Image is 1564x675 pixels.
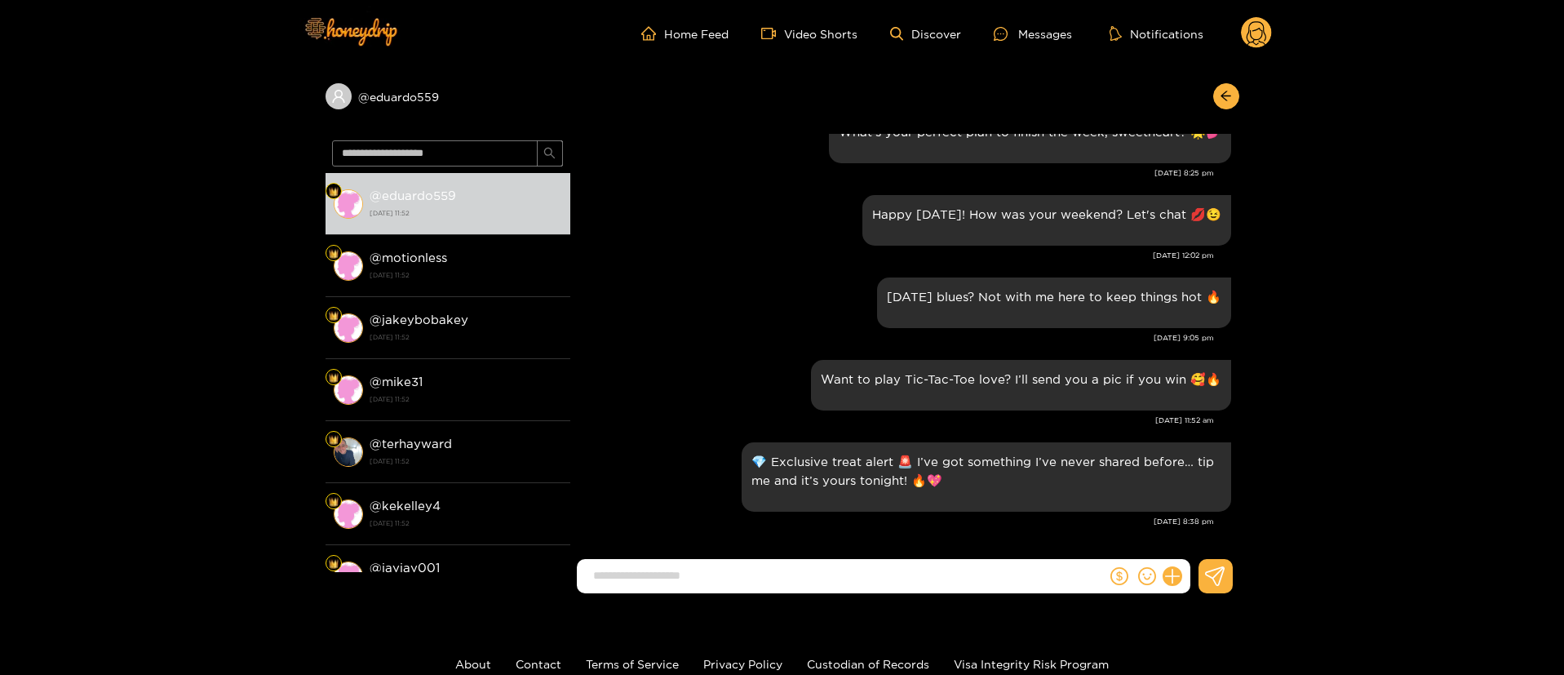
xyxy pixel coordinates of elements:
[370,206,562,220] strong: [DATE] 11:52
[334,313,363,343] img: conversation
[329,559,339,569] img: Fan Level
[751,452,1221,490] p: 💎 Exclusive treat alert 🚨 I’ve got something I’ve never shared before… tip me and it’s yours toni...
[370,392,562,406] strong: [DATE] 11:52
[334,375,363,405] img: conversation
[761,26,784,41] span: video-camera
[578,250,1214,261] div: [DATE] 12:02 pm
[1105,25,1208,42] button: Notifications
[578,516,1214,527] div: [DATE] 8:38 pm
[862,195,1231,246] div: Sep. 29, 12:02 pm
[334,500,363,529] img: conversation
[578,332,1214,344] div: [DATE] 9:05 pm
[334,437,363,467] img: conversation
[954,658,1109,670] a: Visa Integrity Risk Program
[811,360,1231,411] div: Sep. 30, 11:52 am
[1213,83,1239,109] button: arrow-left
[334,562,363,591] img: conversation
[586,658,679,670] a: Terms of Service
[329,249,339,259] img: Fan Level
[334,251,363,281] img: conversation
[994,24,1072,43] div: Messages
[370,251,447,264] strong: @ motionless
[334,189,363,219] img: conversation
[537,140,563,167] button: search
[543,147,556,161] span: search
[1220,90,1232,104] span: arrow-left
[370,189,456,202] strong: @ eduardo559
[331,89,346,104] span: user
[329,311,339,321] img: Fan Level
[370,437,452,451] strong: @ terhayward
[370,561,440,575] strong: @ jayjay001
[877,278,1231,328] div: Sep. 29, 9:05 pm
[578,167,1214,179] div: [DATE] 8:25 pm
[329,187,339,197] img: Fan Level
[641,26,729,41] a: Home Feed
[370,268,562,282] strong: [DATE] 11:52
[370,313,468,326] strong: @ jakeybobakey
[742,442,1231,512] div: Sep. 30, 8:38 pm
[1110,567,1128,585] span: dollar
[887,287,1221,306] p: [DATE] blues? Not with me here to keep things hot 🔥
[1107,564,1132,588] button: dollar
[516,658,561,670] a: Contact
[370,454,562,469] strong: [DATE] 11:52
[370,516,562,531] strong: [DATE] 11:52
[890,27,961,41] a: Discover
[370,330,562,344] strong: [DATE] 11:52
[821,370,1221,389] p: Want to play Tic-Tac-Toe love? I’ll send you a pic if you win 🥰🔥
[829,113,1231,163] div: Sep. 28, 8:25 pm
[329,497,339,507] img: Fan Level
[1138,567,1156,585] span: smile
[761,26,857,41] a: Video Shorts
[329,373,339,383] img: Fan Level
[872,205,1221,224] p: Happy [DATE]! How was your weekend? Let's chat 💋😉
[703,658,782,670] a: Privacy Policy
[329,435,339,445] img: Fan Level
[326,83,570,109] div: @eduardo559
[807,658,929,670] a: Custodian of Records
[578,415,1214,426] div: [DATE] 11:52 am
[370,499,441,513] strong: @ kekelley4
[455,658,491,670] a: About
[370,375,423,389] strong: @ mike31
[641,26,664,41] span: home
